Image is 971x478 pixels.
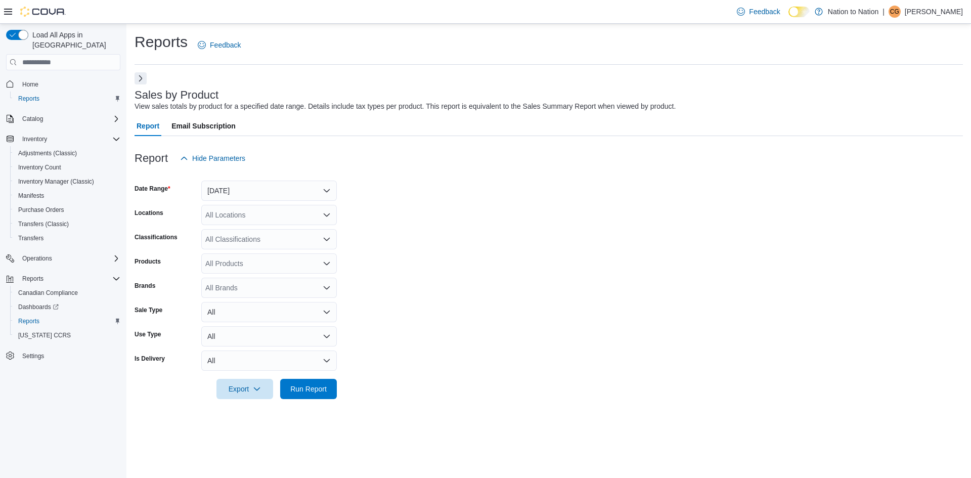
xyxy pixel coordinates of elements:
button: [DATE] [201,181,337,201]
span: Run Report [290,384,327,394]
a: Inventory Manager (Classic) [14,176,98,188]
a: Purchase Orders [14,204,68,216]
button: All [201,302,337,322]
button: Open list of options [323,235,331,243]
nav: Complex example [6,72,120,389]
h3: Sales by Product [135,89,218,101]
span: Operations [22,254,52,263]
button: Settings [2,349,124,363]
label: Brands [135,282,155,290]
a: Reports [14,315,43,327]
span: Adjustments (Classic) [14,147,120,159]
a: Dashboards [10,300,124,314]
span: Settings [22,352,44,360]
a: Feedback [733,2,784,22]
span: Transfers (Classic) [14,218,120,230]
span: Reports [14,315,120,327]
button: Adjustments (Classic) [10,146,124,160]
a: [US_STATE] CCRS [14,329,75,341]
label: Locations [135,209,163,217]
p: | [882,6,885,18]
span: Dashboards [18,303,59,311]
span: Manifests [14,190,120,202]
button: All [201,326,337,346]
span: Catalog [18,113,120,125]
a: Canadian Compliance [14,287,82,299]
a: Home [18,78,42,91]
button: Open list of options [323,211,331,219]
button: Inventory Count [10,160,124,175]
span: Inventory Count [18,163,61,171]
span: Export [223,379,267,399]
button: Reports [18,273,48,285]
span: Washington CCRS [14,329,120,341]
span: Transfers [18,234,43,242]
button: Open list of options [323,284,331,292]
span: Settings [18,350,120,362]
span: [US_STATE] CCRS [18,331,71,339]
span: Reports [18,317,39,325]
span: Inventory Manager (Classic) [18,178,94,186]
a: Adjustments (Classic) [14,147,81,159]
span: Dark Mode [788,17,789,18]
label: Use Type [135,330,161,338]
p: [PERSON_NAME] [905,6,963,18]
span: Feedback [210,40,241,50]
span: Load All Apps in [GEOGRAPHIC_DATA] [28,30,120,50]
button: Export [216,379,273,399]
button: Run Report [280,379,337,399]
div: View sales totals by product for a specified date range. Details include tax types per product. T... [135,101,676,112]
span: Home [18,77,120,90]
a: Transfers (Classic) [14,218,73,230]
span: Inventory Manager (Classic) [14,176,120,188]
span: Transfers [14,232,120,244]
span: Home [22,80,38,89]
label: Sale Type [135,306,162,314]
button: Inventory [2,132,124,146]
span: Reports [18,95,39,103]
span: Hide Parameters [192,153,245,163]
span: Canadian Compliance [14,287,120,299]
input: Dark Mode [788,7,810,17]
label: Is Delivery [135,355,165,363]
a: Dashboards [14,301,63,313]
a: Manifests [14,190,48,202]
span: Manifests [18,192,44,200]
button: Manifests [10,189,124,203]
span: Inventory [18,133,120,145]
span: Catalog [22,115,43,123]
span: Reports [14,93,120,105]
span: Inventory Count [14,161,120,173]
a: Feedback [194,35,245,55]
button: Purchase Orders [10,203,124,217]
a: Reports [14,93,43,105]
button: Transfers (Classic) [10,217,124,231]
button: Canadian Compliance [10,286,124,300]
button: Transfers [10,231,124,245]
button: All [201,351,337,371]
span: Operations [18,252,120,265]
button: Reports [10,314,124,328]
span: Email Subscription [171,116,236,136]
span: Adjustments (Classic) [18,149,77,157]
span: Feedback [749,7,780,17]
a: Settings [18,350,48,362]
span: Transfers (Classic) [18,220,69,228]
button: Inventory [18,133,51,145]
button: Reports [2,272,124,286]
button: Catalog [18,113,47,125]
button: Operations [18,252,56,265]
button: Catalog [2,112,124,126]
span: Inventory [22,135,47,143]
button: Inventory Manager (Classic) [10,175,124,189]
label: Products [135,257,161,266]
span: Reports [18,273,120,285]
span: Dashboards [14,301,120,313]
h3: Report [135,152,168,164]
span: Purchase Orders [18,206,64,214]
button: [US_STATE] CCRS [10,328,124,342]
span: CG [890,6,899,18]
a: Transfers [14,232,48,244]
button: Hide Parameters [176,148,249,168]
button: Home [2,76,124,91]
